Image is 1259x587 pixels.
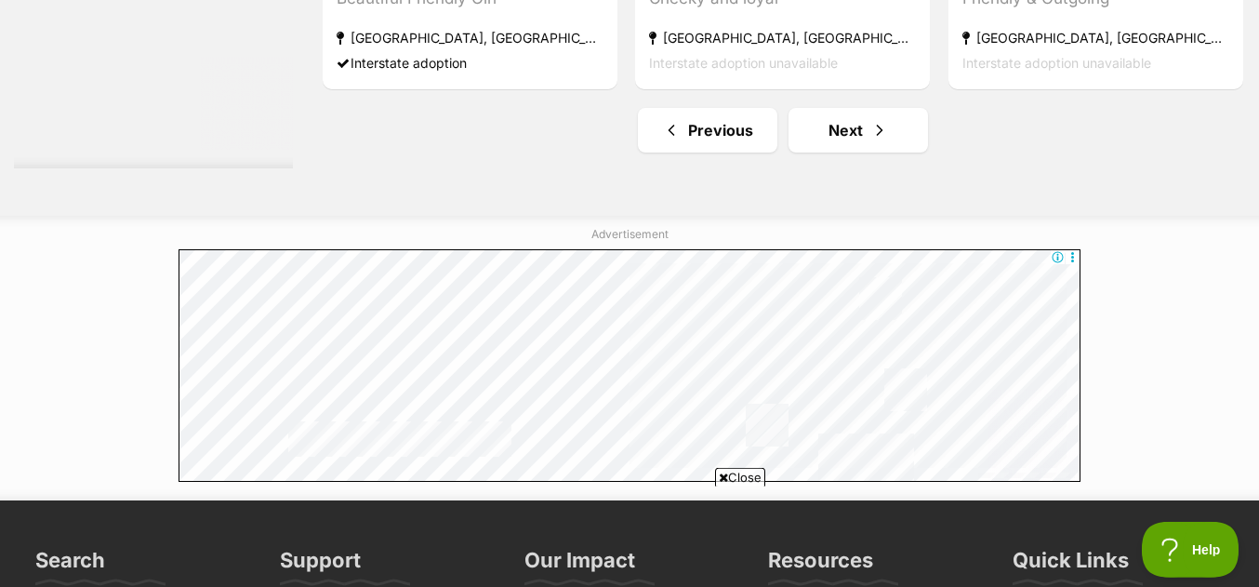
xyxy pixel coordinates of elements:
[179,249,1080,482] iframe: Advertisement
[337,50,603,75] div: Interstate adoption
[715,468,765,487] span: Close
[321,108,1245,153] nav: Pagination
[280,547,361,584] h3: Support
[789,108,928,153] a: Next page
[638,108,777,153] a: Previous page
[649,55,838,71] span: Interstate adoption unavailable
[962,25,1229,50] strong: [GEOGRAPHIC_DATA], [GEOGRAPHIC_DATA]
[1142,522,1240,578] iframe: Help Scout Beacon - Open
[337,25,603,50] strong: [GEOGRAPHIC_DATA], [GEOGRAPHIC_DATA]
[962,55,1151,71] span: Interstate adoption unavailable
[35,547,105,584] h3: Search
[291,494,968,578] iframe: Advertisement
[1013,547,1129,584] h3: Quick Links
[649,25,916,50] strong: [GEOGRAPHIC_DATA], [GEOGRAPHIC_DATA]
